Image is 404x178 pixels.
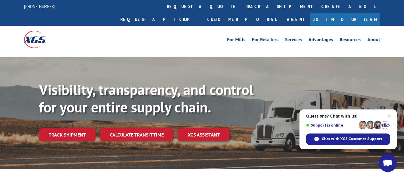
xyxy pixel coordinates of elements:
[306,123,357,127] span: Support is online
[310,13,380,26] a: Join Our Team
[39,128,96,141] a: Track shipment
[178,128,229,141] a: XGS ASSISTANT
[322,136,382,142] span: Chat with XGS Customer Support
[340,37,361,44] a: Resources
[203,13,281,26] a: Customer Portal
[39,80,254,116] b: Visibility, transparency, and control for your entire supply chain.
[308,37,333,44] a: Advantages
[379,154,397,172] a: Open chat
[24,3,55,9] a: [PHONE_NUMBER]
[116,13,203,26] a: Request a pickup
[252,37,278,44] a: For Retailers
[306,114,390,118] span: Questions? Chat with us!
[100,128,173,141] a: Calculate transit time
[367,37,380,44] a: About
[281,13,310,26] a: Agent
[306,133,390,145] span: Chat with XGS Customer Support
[227,37,245,44] a: For Mills
[285,37,302,44] a: Services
